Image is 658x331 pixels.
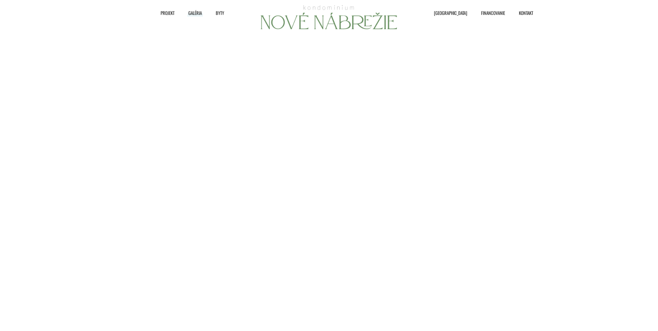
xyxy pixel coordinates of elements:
[481,8,505,18] span: Financovanie
[424,8,471,18] a: [GEOGRAPHIC_DATA]
[519,8,533,18] span: Kontakt
[161,8,174,18] span: Projekt
[509,8,537,18] a: Kontakt
[216,8,224,18] span: Byty
[178,8,205,18] a: Galéria
[205,8,228,18] a: Byty
[471,8,509,18] a: Financovanie
[188,8,202,18] span: Galéria
[434,8,467,18] span: [GEOGRAPHIC_DATA]
[150,8,178,18] a: Projekt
